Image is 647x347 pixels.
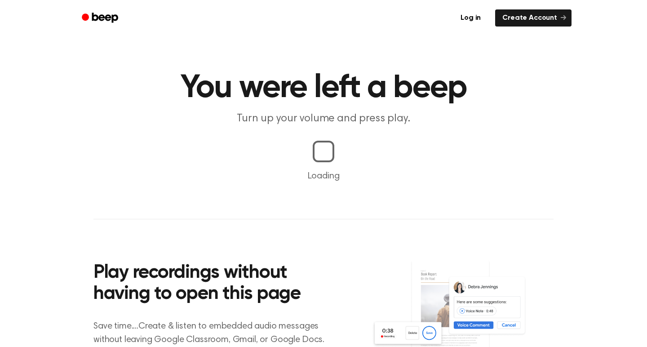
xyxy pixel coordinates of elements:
p: Loading [11,169,636,183]
a: Create Account [495,9,572,27]
a: Log in [452,8,490,28]
h2: Play recordings without having to open this page [93,262,336,305]
a: Beep [75,9,126,27]
p: Turn up your volume and press play. [151,111,496,126]
p: Save time....Create & listen to embedded audio messages without leaving Google Classroom, Gmail, ... [93,320,336,347]
h1: You were left a beep [93,72,554,104]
